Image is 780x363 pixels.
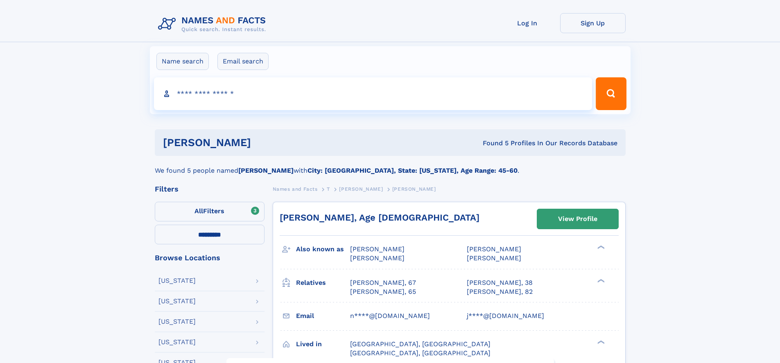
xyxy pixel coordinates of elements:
[350,245,405,253] span: [PERSON_NAME]
[154,77,592,110] input: search input
[350,349,491,357] span: [GEOGRAPHIC_DATA], [GEOGRAPHIC_DATA]
[558,210,597,228] div: View Profile
[339,186,383,192] span: [PERSON_NAME]
[467,254,521,262] span: [PERSON_NAME]
[155,13,273,35] img: Logo Names and Facts
[392,186,436,192] span: [PERSON_NAME]
[155,185,265,193] div: Filters
[155,254,265,262] div: Browse Locations
[467,287,533,296] a: [PERSON_NAME], 82
[194,207,203,215] span: All
[595,278,605,283] div: ❯
[156,53,209,70] label: Name search
[467,245,521,253] span: [PERSON_NAME]
[350,278,416,287] a: [PERSON_NAME], 67
[467,278,533,287] a: [PERSON_NAME], 38
[158,277,196,284] div: [US_STATE]
[296,276,350,290] h3: Relatives
[296,337,350,351] h3: Lived in
[296,309,350,323] h3: Email
[339,184,383,194] a: [PERSON_NAME]
[158,339,196,345] div: [US_STATE]
[350,287,416,296] a: [PERSON_NAME], 65
[238,167,294,174] b: [PERSON_NAME]
[217,53,269,70] label: Email search
[595,339,605,345] div: ❯
[280,212,479,223] a: [PERSON_NAME], Age [DEMOGRAPHIC_DATA]
[350,340,491,348] span: [GEOGRAPHIC_DATA], [GEOGRAPHIC_DATA]
[296,242,350,256] h3: Also known as
[350,254,405,262] span: [PERSON_NAME]
[163,138,367,148] h1: [PERSON_NAME]
[367,139,617,148] div: Found 5 Profiles In Our Records Database
[273,184,318,194] a: Names and Facts
[596,77,626,110] button: Search Button
[158,318,196,325] div: [US_STATE]
[595,245,605,250] div: ❯
[495,13,560,33] a: Log In
[155,202,265,221] label: Filters
[327,186,330,192] span: T
[307,167,518,174] b: City: [GEOGRAPHIC_DATA], State: [US_STATE], Age Range: 45-60
[158,298,196,304] div: [US_STATE]
[537,209,618,229] a: View Profile
[327,184,330,194] a: T
[560,13,626,33] a: Sign Up
[155,156,626,176] div: We found 5 people named with .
